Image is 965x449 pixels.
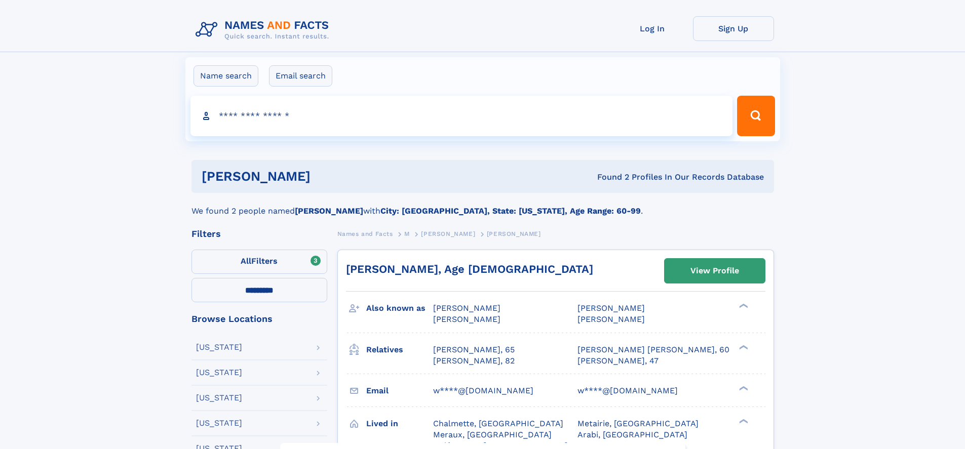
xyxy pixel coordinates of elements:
[737,303,749,309] div: ❯
[269,65,332,87] label: Email search
[421,227,475,240] a: [PERSON_NAME]
[194,65,258,87] label: Name search
[421,230,475,237] span: [PERSON_NAME]
[337,227,393,240] a: Names and Facts
[346,263,593,275] a: [PERSON_NAME], Age [DEMOGRAPHIC_DATA]
[191,314,327,323] div: Browse Locations
[612,16,693,41] a: Log In
[366,415,433,432] h3: Lived in
[433,344,515,355] a: [PERSON_NAME], 65
[577,419,699,428] span: Metairie, [GEOGRAPHIC_DATA]
[577,344,729,355] a: [PERSON_NAME] [PERSON_NAME], 60
[737,418,749,424] div: ❯
[366,300,433,317] h3: Also known as
[737,96,775,136] button: Search Button
[433,303,500,313] span: [PERSON_NAME]
[577,303,645,313] span: [PERSON_NAME]
[577,430,687,439] span: Arabi, [GEOGRAPHIC_DATA]
[433,430,552,439] span: Meraux, [GEOGRAPHIC_DATA]
[191,193,774,217] div: We found 2 people named with .
[196,419,242,427] div: [US_STATE]
[577,355,659,366] a: [PERSON_NAME], 47
[241,256,251,266] span: All
[366,382,433,399] h3: Email
[454,172,764,183] div: Found 2 Profiles In Our Records Database
[190,96,733,136] input: search input
[737,385,749,391] div: ❯
[202,170,454,183] h1: [PERSON_NAME]
[380,206,641,216] b: City: [GEOGRAPHIC_DATA], State: [US_STATE], Age Range: 60-99
[196,394,242,402] div: [US_STATE]
[487,230,541,237] span: [PERSON_NAME]
[577,314,645,324] span: [PERSON_NAME]
[404,227,410,240] a: M
[433,355,515,366] a: [PERSON_NAME], 82
[295,206,363,216] b: [PERSON_NAME]
[690,259,739,282] div: View Profile
[191,16,337,44] img: Logo Names and Facts
[737,344,749,350] div: ❯
[196,343,242,351] div: [US_STATE]
[366,341,433,358] h3: Relatives
[665,259,765,283] a: View Profile
[693,16,774,41] a: Sign Up
[191,229,327,238] div: Filters
[404,230,410,237] span: M
[433,314,500,324] span: [PERSON_NAME]
[196,369,242,377] div: [US_STATE]
[433,419,563,428] span: Chalmette, [GEOGRAPHIC_DATA]
[191,250,327,274] label: Filters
